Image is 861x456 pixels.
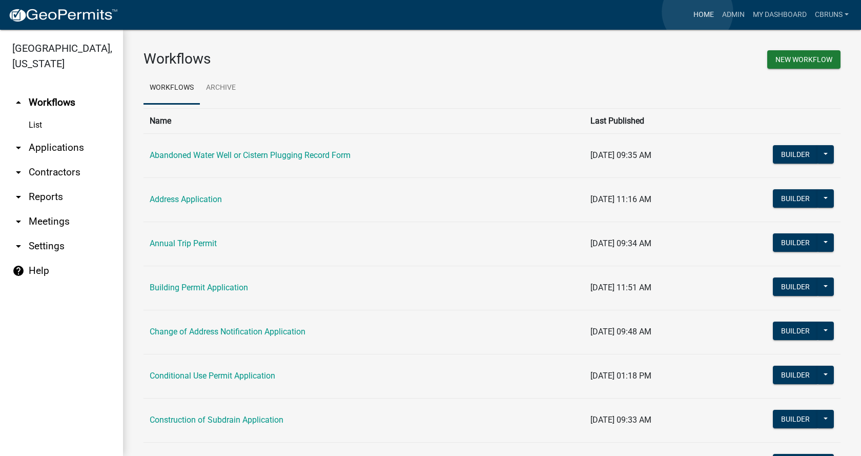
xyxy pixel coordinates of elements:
i: arrow_drop_up [12,96,25,109]
span: [DATE] 09:33 AM [590,415,651,425]
button: Builder [773,277,818,296]
a: Annual Trip Permit [150,239,217,248]
a: My Dashboard [749,5,811,25]
i: arrow_drop_down [12,191,25,203]
button: Builder [773,233,818,252]
button: Builder [773,145,818,164]
span: [DATE] 11:16 AM [590,194,651,204]
th: Last Published [584,108,711,133]
a: Admin [718,5,749,25]
button: Builder [773,322,818,340]
a: Conditional Use Permit Application [150,371,275,381]
button: Builder [773,366,818,384]
span: [DATE] 11:51 AM [590,283,651,292]
button: Builder [773,189,818,208]
button: New Workflow [767,50,840,69]
span: [DATE] 09:48 AM [590,327,651,336]
span: [DATE] 01:18 PM [590,371,651,381]
a: cbruns [811,5,853,25]
a: Building Permit Application [150,283,248,292]
i: arrow_drop_down [12,215,25,228]
a: Home [689,5,718,25]
a: Address Application [150,194,222,204]
th: Name [143,108,584,133]
a: Workflows [143,72,200,105]
a: Archive [200,72,242,105]
h3: Workflows [143,50,484,68]
i: arrow_drop_down [12,166,25,179]
a: Construction of Subdrain Application [150,415,283,425]
span: [DATE] 09:35 AM [590,150,651,160]
button: Builder [773,410,818,428]
i: arrow_drop_down [12,142,25,154]
a: Abandoned Water Well or Cistern Plugging Record Form [150,150,351,160]
a: Change of Address Notification Application [150,327,305,336]
i: help [12,265,25,277]
span: [DATE] 09:34 AM [590,239,651,248]
i: arrow_drop_down [12,240,25,252]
